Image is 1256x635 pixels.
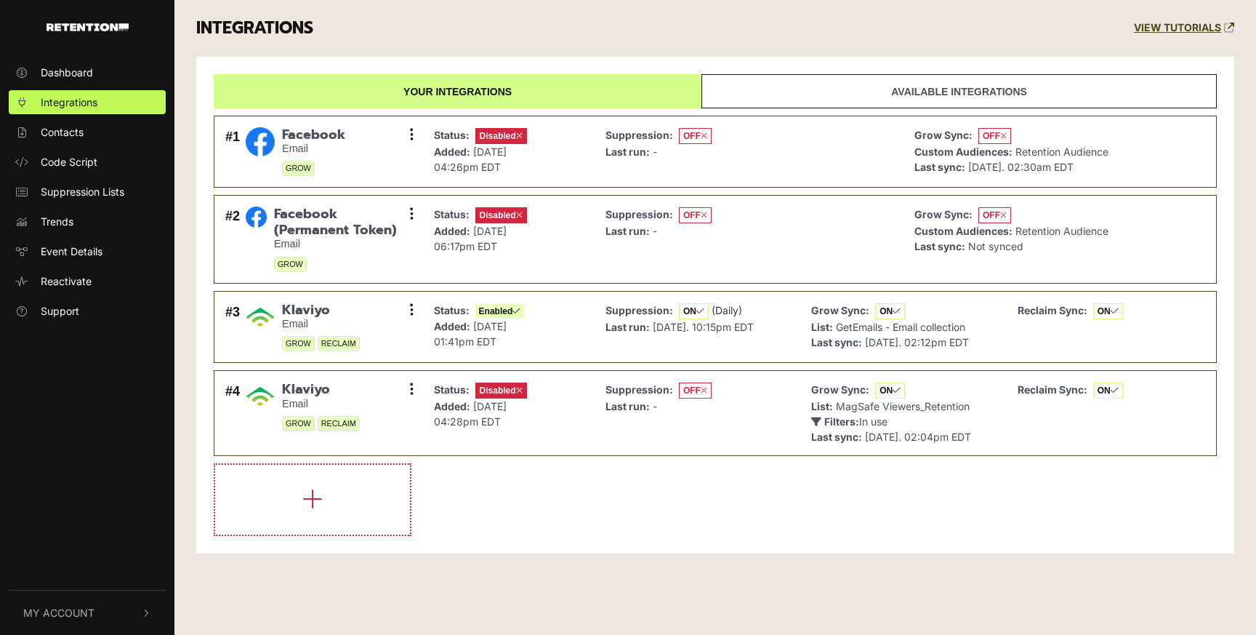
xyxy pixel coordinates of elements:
[434,400,470,412] strong: Added:
[282,127,345,143] span: Facebook
[605,208,673,220] strong: Suppression:
[9,180,166,204] a: Suppression Lists
[968,161,1074,173] span: [DATE]. 02:30am EDT
[605,383,673,396] strong: Suppression:
[1093,303,1123,319] span: ON
[865,336,969,348] span: [DATE]. 02:12pm EDT
[679,207,712,223] span: OFF
[214,74,701,108] a: Your integrations
[41,303,79,319] span: Support
[875,303,905,319] span: ON
[1015,225,1108,237] span: Retention Audience
[914,161,965,173] strong: Last sync:
[41,124,84,140] span: Contacts
[41,95,97,110] span: Integrations
[225,382,240,444] div: #4
[653,400,657,412] span: -
[282,382,360,398] span: Klaviyo
[246,207,267,228] img: Facebook (Permanent Token)
[836,321,965,333] span: GetEmails - Email collection
[434,208,470,220] strong: Status:
[811,304,869,316] strong: Grow Sync:
[282,303,360,319] span: Klaviyo
[475,383,527,399] span: Disabled
[23,605,94,620] span: My Account
[811,414,971,429] p: In use
[1015,145,1108,158] span: Retention Audience
[434,320,507,348] span: [DATE] 01:41pm EDT
[282,398,360,410] small: Email
[1018,304,1087,316] strong: Reclaim Sync:
[836,400,970,412] span: MagSafe Viewers_Retention
[434,145,507,173] span: [DATE] 04:26pm EDT
[475,128,527,144] span: Disabled
[282,161,315,176] span: GROW
[434,225,470,237] strong: Added:
[274,257,307,272] span: GROW
[9,299,166,323] a: Support
[914,225,1013,237] strong: Custom Audiences:
[1093,383,1123,399] span: ON
[811,400,833,412] strong: List:
[865,431,971,443] span: [DATE]. 02:04pm EDT
[9,269,166,293] a: Reactivate
[914,145,1013,158] strong: Custom Audiences:
[41,154,97,169] span: Code Script
[679,128,712,144] span: OFF
[914,129,973,141] strong: Grow Sync:
[653,145,657,158] span: -
[679,303,709,319] span: ON
[875,383,905,399] span: ON
[9,150,166,174] a: Code Script
[246,303,275,332] img: Klaviyo
[41,184,124,199] span: Suppression Lists
[41,244,102,259] span: Event Details
[196,18,313,39] h3: INTEGRATIONS
[824,415,859,428] strong: Filters:
[434,129,470,141] strong: Status:
[274,207,412,238] span: Facebook (Permanent Token)
[914,240,965,252] strong: Last sync:
[605,304,673,316] strong: Suppression:
[679,383,712,399] span: OFF
[9,120,166,144] a: Contacts
[978,128,1011,144] span: OFF
[282,318,360,330] small: Email
[475,207,527,223] span: Disabled
[475,304,525,319] span: Enabled
[318,416,360,431] span: RECLAIM
[811,321,833,333] strong: List:
[282,416,315,431] span: GROW
[701,74,1217,108] a: Available integrations
[605,321,650,333] strong: Last run:
[246,127,275,156] img: Facebook
[9,239,166,263] a: Event Details
[246,382,275,411] img: Klaviyo
[282,143,345,155] small: Email
[712,304,742,316] span: (Daily)
[274,238,412,250] small: Email
[41,273,92,289] span: Reactivate
[653,321,754,333] span: [DATE]. 10:15pm EDT
[41,214,73,229] span: Trends
[225,207,240,271] div: #2
[282,336,315,351] span: GROW
[978,207,1011,223] span: OFF
[811,383,869,396] strong: Grow Sync:
[434,145,470,158] strong: Added:
[9,209,166,233] a: Trends
[1134,22,1234,34] a: VIEW TUTORIALS
[225,127,240,177] div: #1
[968,240,1023,252] span: Not synced
[434,320,470,332] strong: Added:
[914,208,973,220] strong: Grow Sync:
[434,304,470,316] strong: Status:
[434,383,470,396] strong: Status:
[41,65,93,80] span: Dashboard
[605,225,650,237] strong: Last run:
[811,431,862,443] strong: Last sync:
[9,60,166,84] a: Dashboard
[225,303,240,352] div: #3
[9,90,166,114] a: Integrations
[9,591,166,635] button: My Account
